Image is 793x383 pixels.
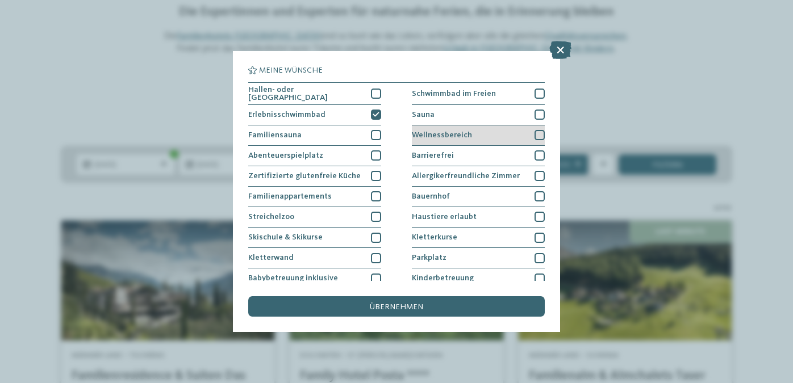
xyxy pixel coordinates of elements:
span: Streichelzoo [248,213,294,221]
span: Familiensauna [248,131,302,139]
span: Kletterwand [248,254,294,262]
span: Allergikerfreundliche Zimmer [412,172,520,180]
span: Kinderbetreuung [412,274,474,282]
span: Parkplatz [412,254,446,262]
span: Bauernhof [412,192,450,200]
span: Hallen- oder [GEOGRAPHIC_DATA] [248,86,364,102]
span: Babybetreuung inklusive [248,274,338,282]
span: Sauna [412,111,435,119]
span: Meine Wünsche [259,66,323,74]
span: Abenteuerspielplatz [248,151,323,159]
span: Familienappartements [248,192,332,200]
span: Haustiere erlaubt [412,213,477,221]
span: Erlebnisschwimmbad [248,111,325,119]
span: übernehmen [370,303,423,311]
span: Zertifizierte glutenfreie Küche [248,172,361,180]
span: Wellnessbereich [412,131,472,139]
span: Schwimmbad im Freien [412,90,496,98]
span: Barrierefrei [412,151,454,159]
span: Skischule & Skikurse [248,233,323,241]
span: Kletterkurse [412,233,457,241]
